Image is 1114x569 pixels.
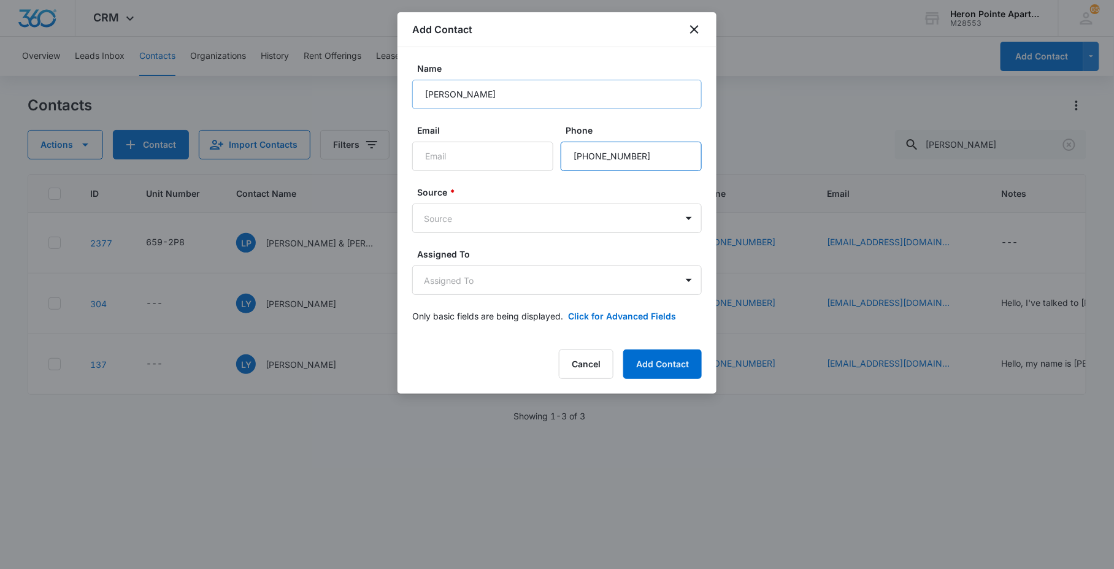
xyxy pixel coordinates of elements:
[687,22,702,37] button: close
[623,349,702,379] button: Add Contact
[417,248,707,261] label: Assigned To
[417,186,707,199] label: Source
[559,349,613,379] button: Cancel
[412,142,553,171] input: Email
[412,22,472,37] h1: Add Contact
[568,310,676,323] button: Click for Advanced Fields
[417,62,707,75] label: Name
[412,80,702,109] input: Name
[412,310,563,323] p: Only basic fields are being displayed.
[561,142,702,171] input: Phone
[566,124,707,137] label: Phone
[417,124,558,137] label: Email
